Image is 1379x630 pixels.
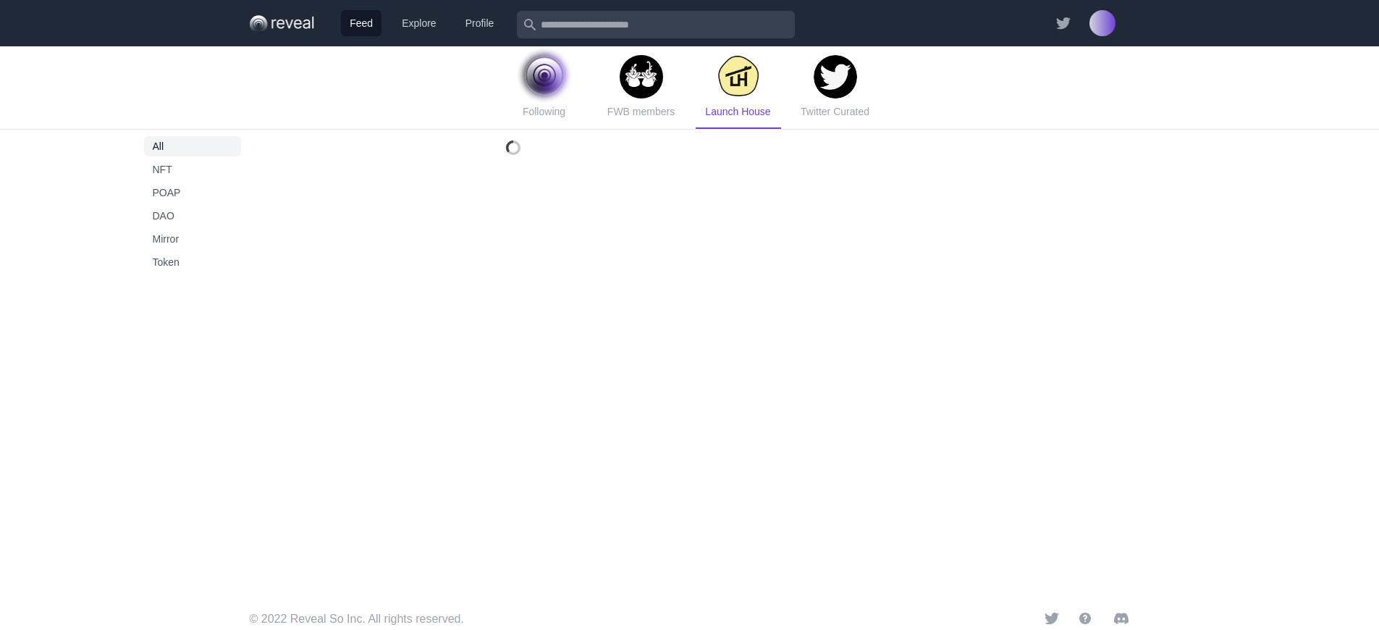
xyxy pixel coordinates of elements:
a: Launch House [696,46,781,129]
button: DAO [144,206,241,226]
button: Token [144,252,241,272]
button: POAP [144,182,241,203]
button: Mirror [144,229,241,249]
span: Token [153,255,232,269]
a: Feed [341,10,381,36]
button: NFT [144,159,241,180]
p: © 2022 Reveal So Inc. All rights reserved. [250,610,464,628]
span: All [153,139,232,154]
span: DAO [153,209,232,223]
img: Group-40.0168dfcd.png [250,13,319,33]
span: Twitter Curated [801,106,869,117]
a: Twitter Curated [793,46,878,129]
a: Explore [393,10,444,36]
span: NFT [153,162,232,177]
nav: Sidebar [138,136,247,272]
span: FWB members [607,106,675,117]
span: Launch House [705,106,770,117]
a: Following [502,46,587,129]
button: All [144,136,241,156]
span: Following [523,106,565,117]
a: FWB members [599,46,684,129]
span: Mirror [153,232,232,246]
a: Profile [457,10,503,36]
span: POAP [153,185,232,200]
